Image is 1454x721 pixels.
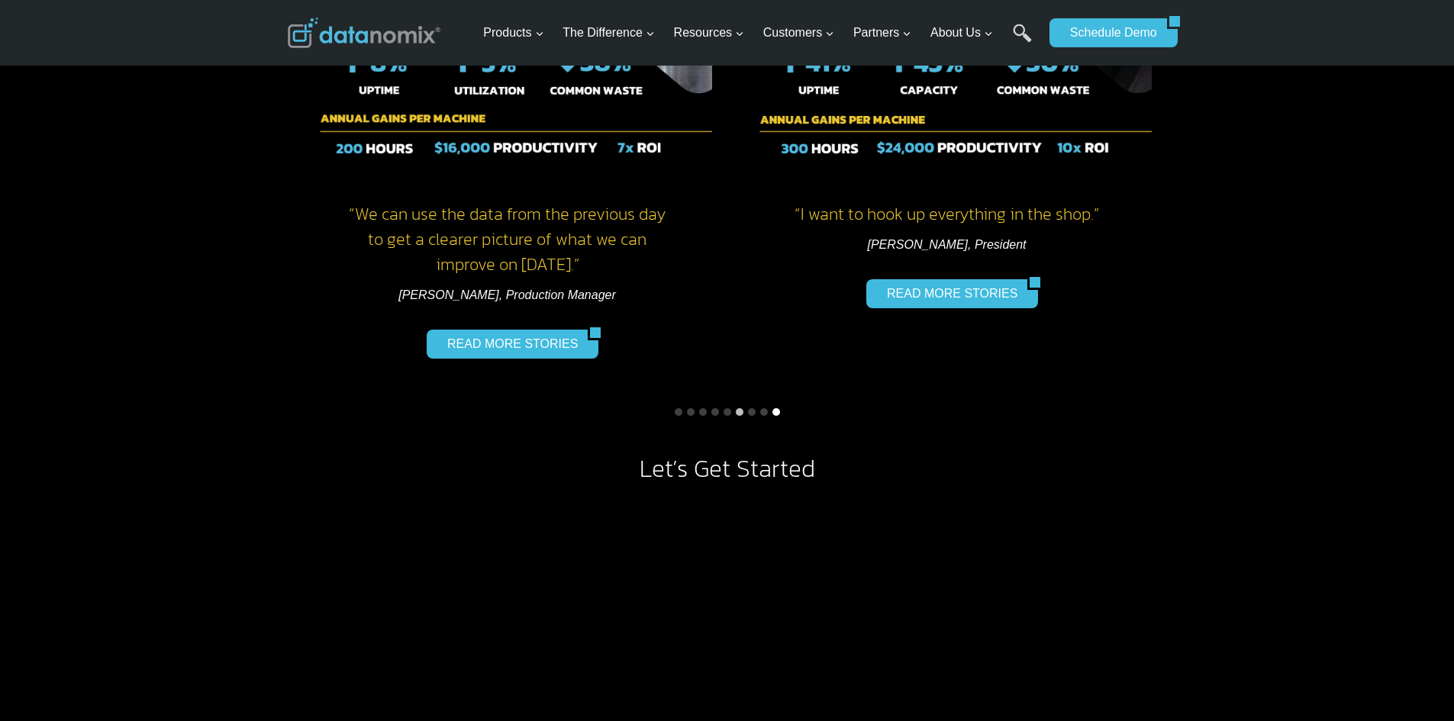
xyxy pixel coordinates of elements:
[1049,18,1167,47] a: Schedule Demo
[711,408,719,416] button: Go to slide 4
[288,406,1167,418] ul: Select a slide to show
[772,408,780,416] button: Go to slide 9
[674,23,744,43] span: Resources
[760,408,768,416] button: Go to slide 8
[763,23,834,43] span: Customers
[853,23,911,43] span: Partners
[483,23,543,43] span: Products
[675,408,682,416] button: Go to slide 1
[477,8,1042,58] nav: Primary Navigation
[736,408,743,416] button: Go to slide 6
[699,408,707,416] button: Go to slide 3
[288,456,1167,481] h2: Let’s Get Started
[563,23,655,43] span: The Difference
[866,279,1027,308] a: READ MORE STORIES
[743,201,1152,227] h4: “ I want to hook up everything in the shop.”
[867,238,1026,251] em: [PERSON_NAME], President
[748,408,756,416] button: Go to slide 7
[398,288,616,301] em: [PERSON_NAME], Production Manager
[427,330,588,359] a: READ MORE STORIES
[288,18,440,48] img: Datanomix
[930,23,993,43] span: About Us
[724,408,731,416] button: Go to slide 5
[687,408,695,416] button: Go to slide 2
[303,201,712,277] h4: “ We can use the data from the previous day to get a clearer picture of what we can improve on [D...
[1013,24,1032,58] a: Search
